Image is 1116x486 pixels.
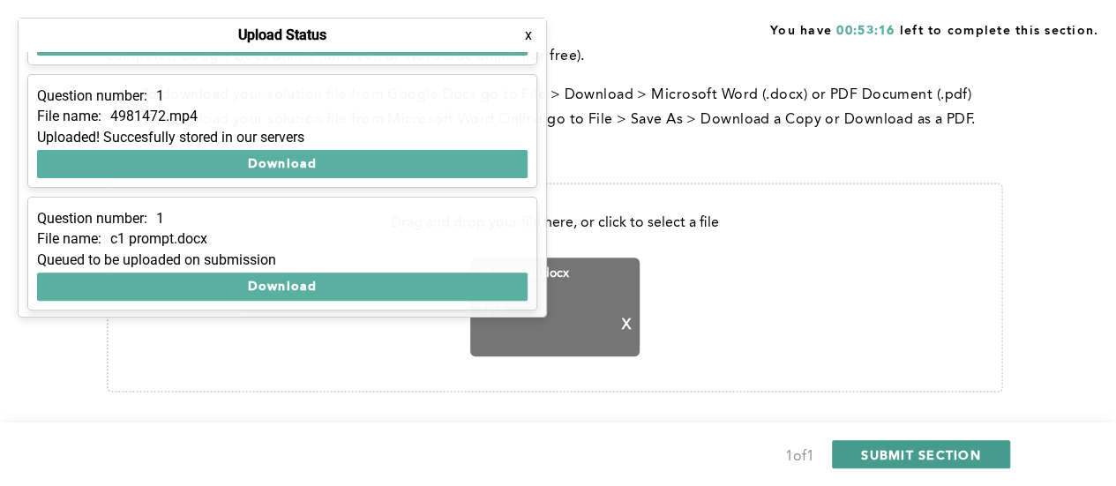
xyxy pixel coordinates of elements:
p: 4981472.mp4 [110,108,198,124]
h4: Upload Status [238,27,326,43]
p: with the completed steps from above You can create the file on your computer, Google Docs online ... [107,19,1003,69]
p: Question number: [37,211,147,227]
button: x [520,26,537,44]
button: Download [37,150,528,178]
p: 1 [156,211,164,227]
span: 00:53:16 [836,25,895,37]
span: SUBMIT SECTION [861,446,981,463]
p: X [622,318,631,333]
p: Question number: [37,88,147,104]
span: c1 prompt.docx [479,266,631,280]
p: File name: [37,231,101,247]
button: Show Uploads [18,18,173,46]
p: 1 [156,88,164,104]
li: To download your solution file from Google Docs go to File > Download > Microsoft Word (.docx) or... [142,83,1003,108]
span: You have left to complete this section. [770,18,1098,40]
div: 1 of 1 [785,445,814,469]
li: To download your solution file from Microsoft Word Online go to File > Save As > Download a Copy ... [142,108,1003,132]
p: c1 prompt.docx [110,231,207,247]
p: File name: [37,108,101,124]
div: Queued to be uploaded on submission [37,252,528,268]
div: Uploaded! Succesfully stored in our servers [37,130,528,146]
button: SUBMIT SECTION [832,440,1010,468]
span: 12 kb [479,303,507,348]
button: Download [37,273,528,301]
